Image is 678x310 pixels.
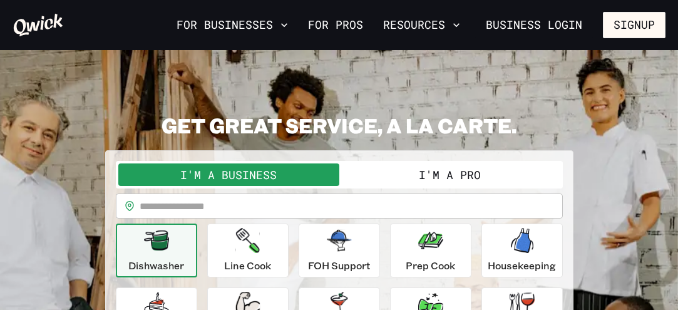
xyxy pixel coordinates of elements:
[339,163,560,186] button: I'm a Pro
[308,258,371,273] p: FOH Support
[299,224,380,277] button: FOH Support
[172,14,293,36] button: For Businesses
[390,224,471,277] button: Prep Cook
[207,224,289,277] button: Line Cook
[406,258,455,273] p: Prep Cook
[224,258,271,273] p: Line Cook
[128,258,184,273] p: Dishwasher
[105,113,573,138] h2: GET GREAT SERVICE, A LA CARTE.
[303,14,368,36] a: For Pros
[603,12,665,38] button: Signup
[475,12,593,38] a: Business Login
[488,258,556,273] p: Housekeeping
[118,163,339,186] button: I'm a Business
[481,224,563,277] button: Housekeeping
[116,224,197,277] button: Dishwasher
[378,14,465,36] button: Resources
